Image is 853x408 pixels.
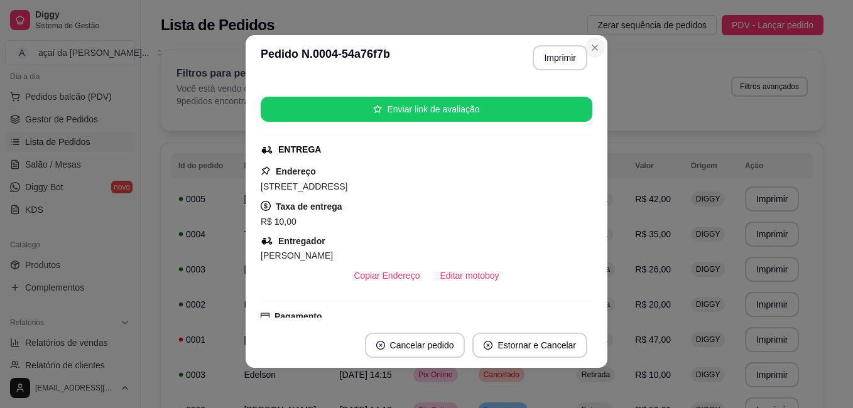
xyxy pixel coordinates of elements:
[344,263,430,288] button: Copiar Endereço
[261,97,592,122] button: starEnviar link de avaliação
[261,181,347,191] span: [STREET_ADDRESS]
[533,45,587,70] button: Imprimir
[585,38,605,58] button: Close
[261,201,271,211] span: dollar
[278,143,321,156] div: ENTREGA
[276,201,342,212] strong: Taxa de entrega
[430,263,509,288] button: Editar motoboy
[278,236,325,246] strong: Entregador
[276,166,316,176] strong: Endereço
[472,333,587,358] button: close-circleEstornar e Cancelar
[261,312,269,321] span: credit-card
[484,341,492,350] span: close-circle
[376,341,385,350] span: close-circle
[261,45,390,70] h3: Pedido N. 0004-54a76f7b
[261,217,296,227] span: R$ 10,00
[274,311,322,321] strong: Pagamento
[365,333,465,358] button: close-circleCancelar pedido
[261,250,333,260] span: [PERSON_NAME]
[373,105,382,114] span: star
[261,166,271,176] span: pushpin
